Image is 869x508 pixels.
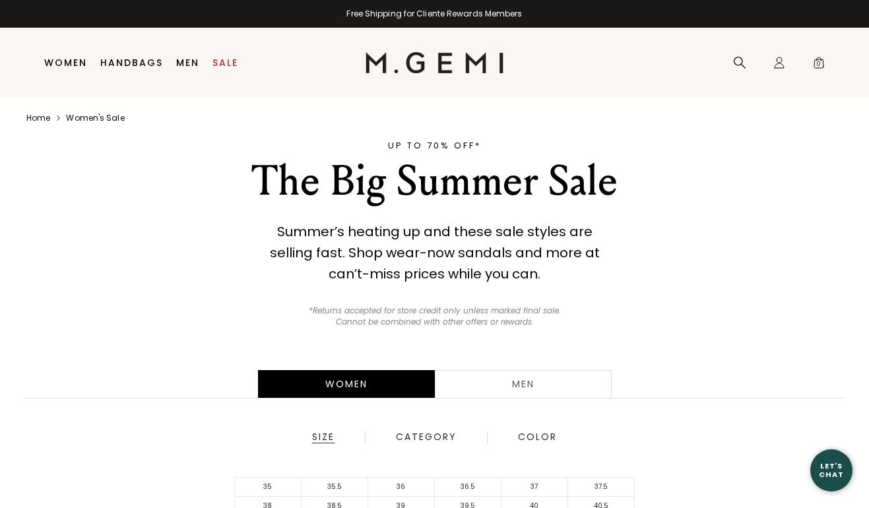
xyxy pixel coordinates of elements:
img: M.Gemi [366,52,503,73]
li: 35 [235,478,302,497]
a: Women [44,57,87,68]
div: Size [311,431,335,443]
div: UP TO 70% OFF* [190,139,680,152]
li: 37 [501,478,568,497]
div: Women [258,370,435,398]
div: Summer’s heating up and these sale styles are selling fast. Shop wear-now sandals and more at can... [257,221,613,284]
p: *Returns accepted for store credit only unless marked final sale. Cannot be combined with other o... [301,305,568,328]
li: 35.5 [302,478,368,497]
a: Men [435,370,612,398]
a: Sale [212,57,238,68]
li: 37.5 [568,478,635,497]
a: Women's sale [66,113,124,123]
div: Category [395,431,457,443]
div: Let's Chat [810,462,853,478]
a: Handbags [100,57,163,68]
a: Home [26,113,50,123]
div: The Big Summer Sale [190,158,680,205]
li: 36 [368,478,435,497]
li: 36.5 [435,478,501,497]
a: Men [176,57,199,68]
div: Color [517,431,558,443]
span: 0 [812,59,825,72]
